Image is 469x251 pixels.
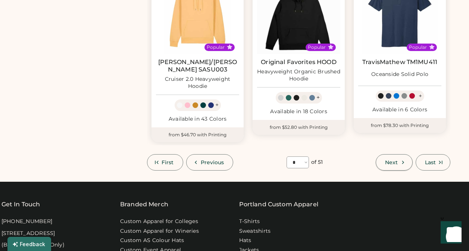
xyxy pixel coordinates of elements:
[1,230,55,237] div: [STREET_ADDRESS]
[215,101,219,109] div: +
[261,58,336,66] a: Original Favorites HOOD
[328,44,334,50] button: Popular Style
[120,237,184,244] a: Custom AS Colour Hats
[156,115,239,123] div: Available in 43 Colors
[120,200,168,209] div: Branded Merch
[1,200,40,209] div: Get In Touch
[147,154,183,171] button: First
[253,120,345,135] div: from $52.80 with Printing
[425,160,436,165] span: Last
[156,58,239,73] a: [PERSON_NAME]/[PERSON_NAME] SASU003
[1,241,65,249] div: (By Appointment Only)
[120,218,198,225] a: Custom Apparel for Colleges
[362,58,437,66] a: TravisMathew TM1MU411
[316,93,320,102] div: +
[239,200,318,209] a: Portland Custom Apparel
[416,154,450,171] button: Last
[257,68,340,83] div: Heavyweight Organic Brushed Hoodie
[151,127,244,142] div: from $46.70 with Printing
[434,217,466,250] iframe: Front Chat
[257,108,340,115] div: Available in 18 Colors
[239,237,251,244] a: Hats
[201,160,224,165] span: Previous
[385,160,398,165] span: Next
[239,228,271,235] a: Sweatshirts
[429,44,435,50] button: Popular Style
[308,44,326,50] div: Popular
[227,44,232,50] button: Popular Style
[156,76,239,90] div: Cruiser 2.0 Heavyweight Hoodie
[354,118,446,133] div: from $78.30 with Printing
[186,154,234,171] button: Previous
[120,228,199,235] a: Custom Apparel for Wineries
[409,44,427,50] div: Popular
[376,154,412,171] button: Next
[371,71,428,78] div: Oceanside Solid Polo
[419,92,422,100] div: +
[358,106,441,114] div: Available in 6 Colors
[162,160,174,165] span: First
[207,44,225,50] div: Popular
[311,159,323,166] div: of 51
[239,218,260,225] a: T-Shirts
[1,218,53,225] div: [PHONE_NUMBER]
